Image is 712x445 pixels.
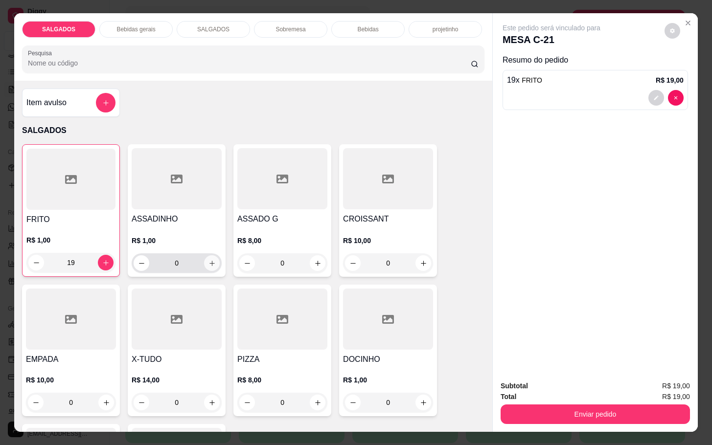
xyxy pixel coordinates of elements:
input: Pesquisa [28,58,471,68]
button: increase-product-quantity [98,395,114,410]
span: R$ 19,00 [662,380,690,391]
button: decrease-product-quantity [345,255,361,271]
button: decrease-product-quantity [648,90,664,106]
button: increase-product-quantity [204,255,220,271]
p: Este pedido será vinculado para [503,23,600,33]
p: MESA C-21 [503,33,600,46]
h4: ASSADO G [237,213,327,225]
button: increase-product-quantity [415,255,431,271]
button: increase-product-quantity [310,255,325,271]
strong: Total [501,393,516,400]
p: Bebidas gerais [116,25,155,33]
p: R$ 10,00 [343,236,433,245]
h4: EMPADA [26,354,116,365]
button: decrease-product-quantity [239,255,255,271]
button: decrease-product-quantity [134,395,149,410]
p: R$ 8,00 [237,375,327,385]
p: R$ 1,00 [343,375,433,385]
p: R$ 8,00 [237,236,327,245]
h4: X-TUDO [132,354,222,365]
h4: Item avulso [26,97,67,109]
button: Enviar pedido [501,404,690,424]
strong: Subtotal [501,382,528,390]
span: R$ 19,00 [662,391,690,402]
button: decrease-product-quantity [28,395,44,410]
p: SALGADOS [197,25,230,33]
h4: CROISSANT [343,213,433,225]
h4: DOCINHO [343,354,433,365]
h4: ASSADINHO [132,213,222,225]
label: Pesquisa [28,49,55,57]
button: increase-product-quantity [204,395,220,410]
span: FRITO [522,76,542,84]
button: decrease-product-quantity [134,255,149,271]
p: 19 x [507,74,542,86]
button: add-separate-item [96,93,115,112]
p: Resumo do pedido [503,54,688,66]
p: SALGADOS [22,125,484,136]
p: SALGADOS [42,25,75,33]
button: decrease-product-quantity [665,23,680,39]
p: projetinho [433,25,459,33]
button: increase-product-quantity [310,395,325,410]
h4: PIZZA [237,354,327,365]
p: R$ 1,00 [132,236,222,245]
p: R$ 10,00 [26,375,116,385]
p: R$ 19,00 [656,75,684,85]
button: increase-product-quantity [415,395,431,410]
button: decrease-product-quantity [28,255,44,270]
button: increase-product-quantity [98,255,114,270]
p: Bebidas [357,25,378,33]
button: decrease-product-quantity [345,395,361,410]
button: decrease-product-quantity [239,395,255,410]
button: Close [680,15,696,31]
p: Sobremesa [276,25,305,33]
p: R$ 1,00 [26,235,115,245]
p: R$ 14,00 [132,375,222,385]
button: decrease-product-quantity [668,90,684,106]
h4: FRITO [26,214,115,225]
